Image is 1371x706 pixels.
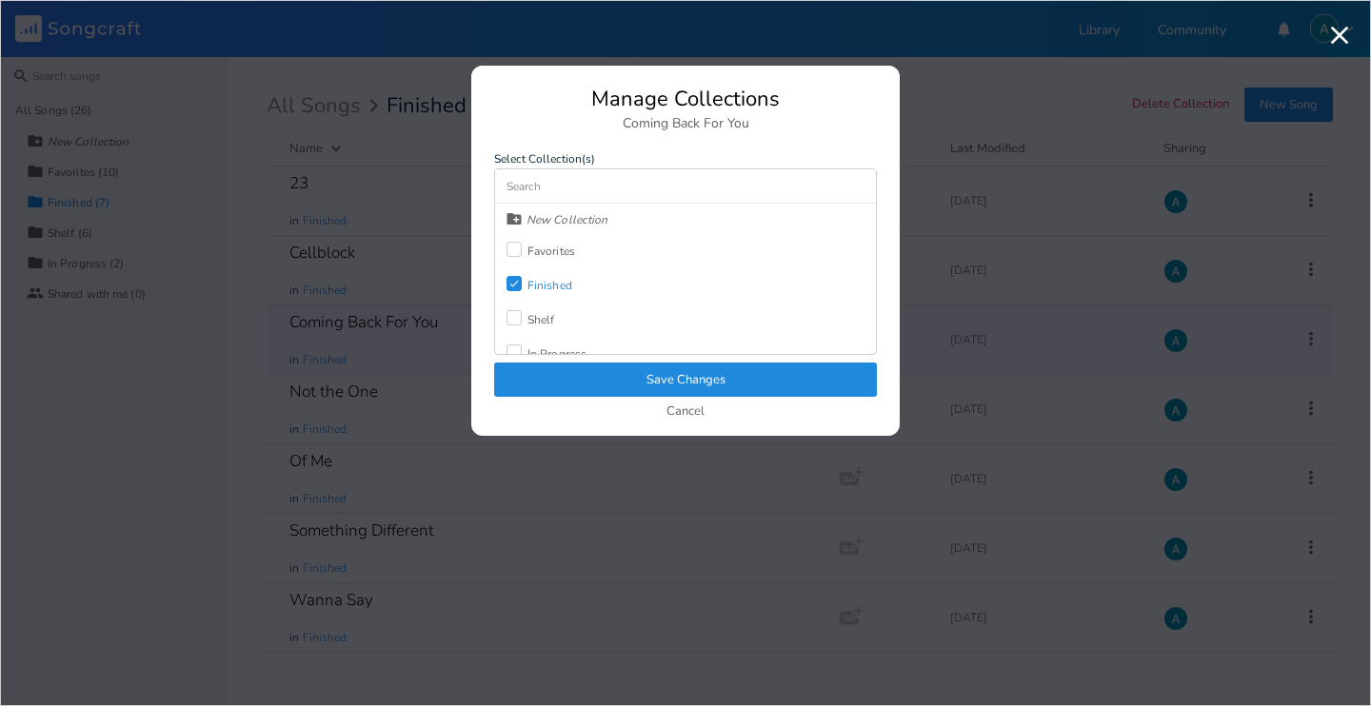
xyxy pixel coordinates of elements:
[527,280,572,291] div: Finished
[666,404,705,421] button: Cancel
[494,153,877,165] label: Select Collection(s)
[495,169,876,204] input: Search
[527,314,555,325] div: Shelf
[527,348,586,360] div: In Progress
[494,88,877,109] div: Manage Collections
[494,117,877,130] div: Coming Back For You
[494,363,877,397] button: Save Changes
[527,214,607,226] div: New Collection
[527,245,575,257] div: Favorites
